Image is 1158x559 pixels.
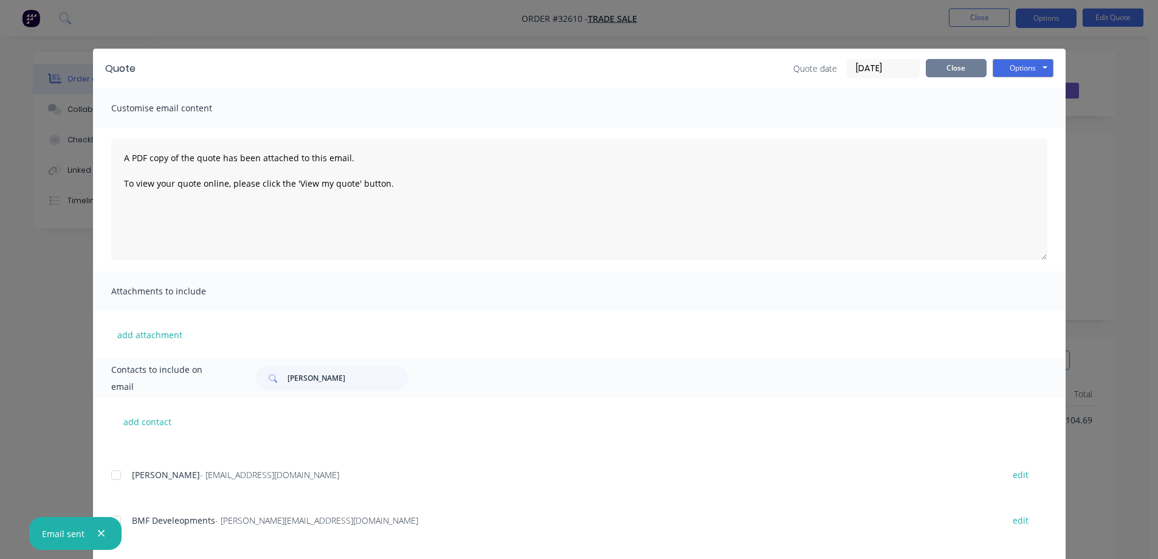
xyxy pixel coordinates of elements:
button: edit [1005,512,1036,529]
button: add attachment [111,325,188,344]
input: Search... [288,366,408,391]
button: Options [993,59,1053,77]
span: Attachments to include [111,283,245,300]
span: - [PERSON_NAME][EMAIL_ADDRESS][DOMAIN_NAME] [215,515,418,526]
span: BMF Develeopments [132,515,215,526]
div: Quote [105,61,136,76]
span: Quote date [793,62,837,75]
textarea: A PDF copy of the quote has been attached to this email. To view your quote online, please click ... [111,139,1047,260]
div: Email sent [42,527,84,540]
button: edit [1005,467,1036,483]
button: add contact [111,412,184,431]
span: Customise email content [111,100,245,117]
span: - [EMAIL_ADDRESS][DOMAIN_NAME] [200,469,339,481]
span: [PERSON_NAME] [132,469,200,481]
span: Contacts to include on email [111,361,226,395]
button: Close [926,59,987,77]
